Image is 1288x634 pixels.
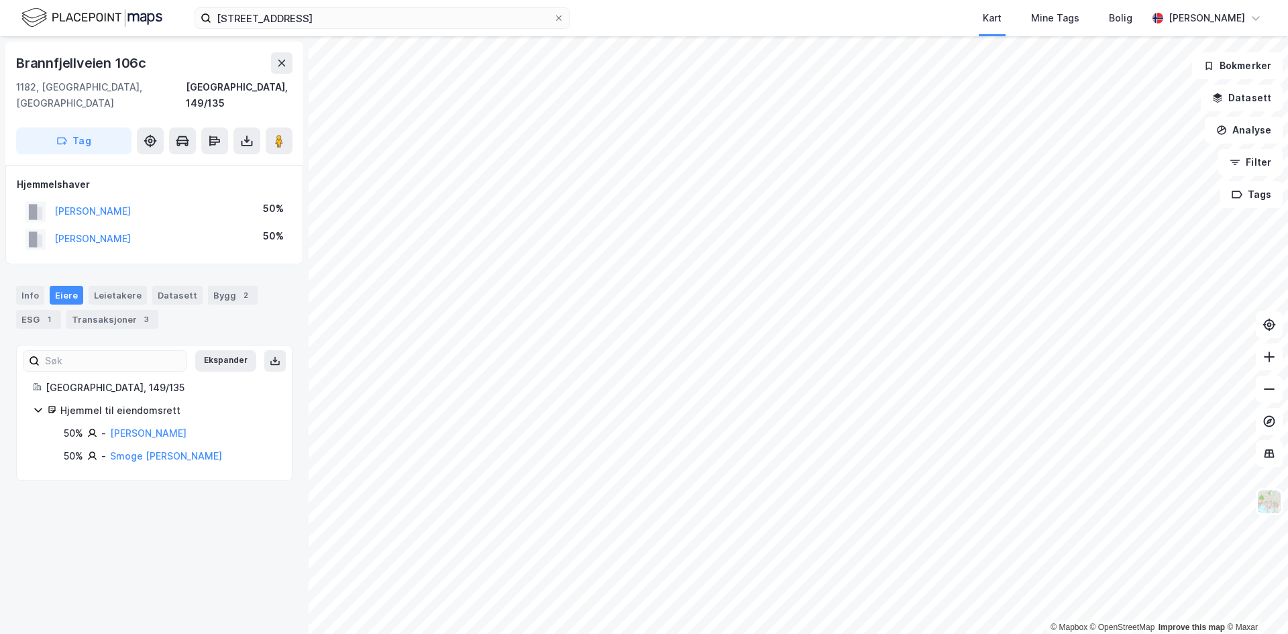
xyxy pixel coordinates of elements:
div: Hjemmel til eiendomsrett [60,403,276,419]
div: 3 [140,313,153,326]
div: - [101,448,106,464]
a: Improve this map [1159,623,1225,632]
div: 50% [64,448,83,464]
div: 50% [263,228,284,244]
button: Analyse [1205,117,1283,144]
div: Brannfjellveien 106c [16,52,149,74]
input: Søk [40,351,186,371]
iframe: Chat Widget [1221,570,1288,634]
img: logo.f888ab2527a4732fd821a326f86c7f29.svg [21,6,162,30]
img: Z [1256,489,1282,515]
div: Bygg [208,286,258,305]
div: Mine Tags [1031,10,1079,26]
div: Kontrollprogram for chat [1221,570,1288,634]
div: 1182, [GEOGRAPHIC_DATA], [GEOGRAPHIC_DATA] [16,79,186,111]
div: Leietakere [89,286,147,305]
div: Info [16,286,44,305]
a: Smoge [PERSON_NAME] [110,450,222,462]
div: 1 [42,313,56,326]
div: ESG [16,310,61,329]
a: OpenStreetMap [1090,623,1155,632]
a: [PERSON_NAME] [110,427,186,439]
div: Datasett [152,286,203,305]
div: Hjemmelshaver [17,176,292,193]
input: Søk på adresse, matrikkel, gårdeiere, leietakere eller personer [211,8,553,28]
button: Filter [1218,149,1283,176]
div: 2 [239,288,252,302]
div: 50% [64,425,83,441]
button: Tags [1220,181,1283,208]
div: Eiere [50,286,83,305]
button: Bokmerker [1192,52,1283,79]
button: Ekspander [195,350,256,372]
div: Transaksjoner [66,310,158,329]
div: [GEOGRAPHIC_DATA], 149/135 [186,79,292,111]
div: - [101,425,106,441]
div: [GEOGRAPHIC_DATA], 149/135 [46,380,276,396]
button: Tag [16,127,131,154]
div: Kart [983,10,1002,26]
div: Bolig [1109,10,1132,26]
a: Mapbox [1051,623,1087,632]
button: Datasett [1201,85,1283,111]
div: [PERSON_NAME] [1169,10,1245,26]
div: 50% [263,201,284,217]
